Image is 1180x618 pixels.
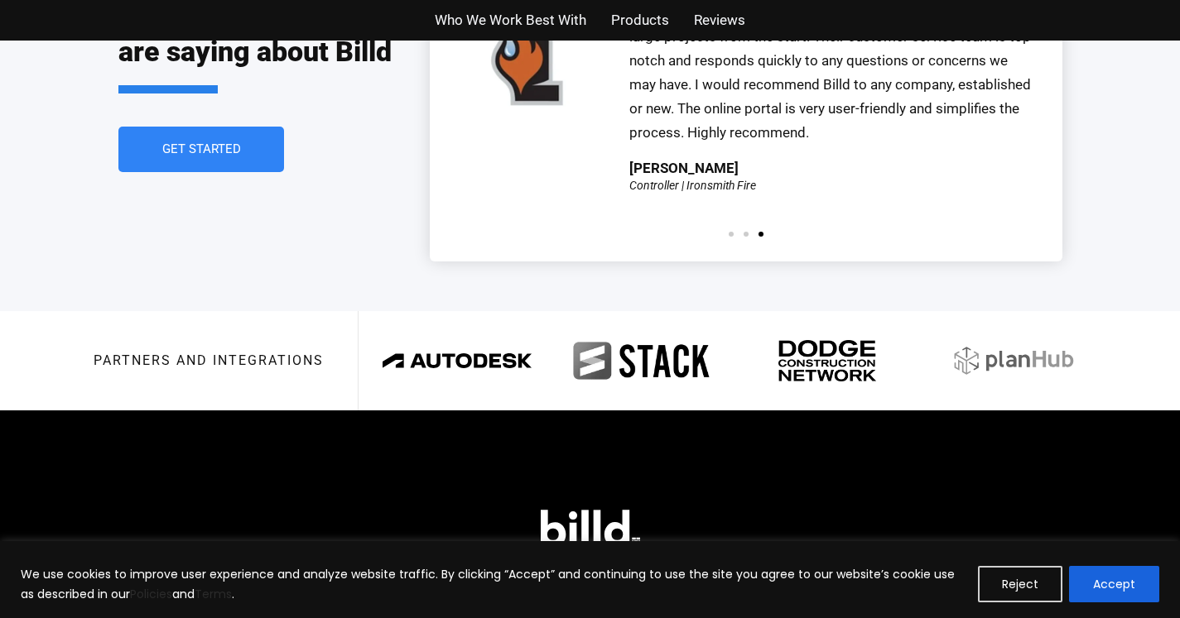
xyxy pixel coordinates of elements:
button: Accept [1069,566,1159,602]
a: Get Started [118,127,284,172]
span: Go to slide 2 [744,232,749,237]
a: Policies [130,586,172,602]
span: Go to slide 3 [759,232,763,237]
button: Reject [978,566,1062,602]
span: Get Started [161,143,240,156]
a: Reviews [694,8,745,32]
div: Controller | Ironsmith Fire [629,180,756,191]
p: We use cookies to improve user experience and analyze website traffic. By clicking “Accept” and c... [21,564,966,604]
a: Who We Work Best With [435,8,586,32]
div: [PERSON_NAME] [629,161,739,175]
span: Go to slide 1 [729,232,734,237]
a: Products [611,8,669,32]
a: Terms [195,586,232,602]
h3: Partners and integrations [94,354,324,367]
